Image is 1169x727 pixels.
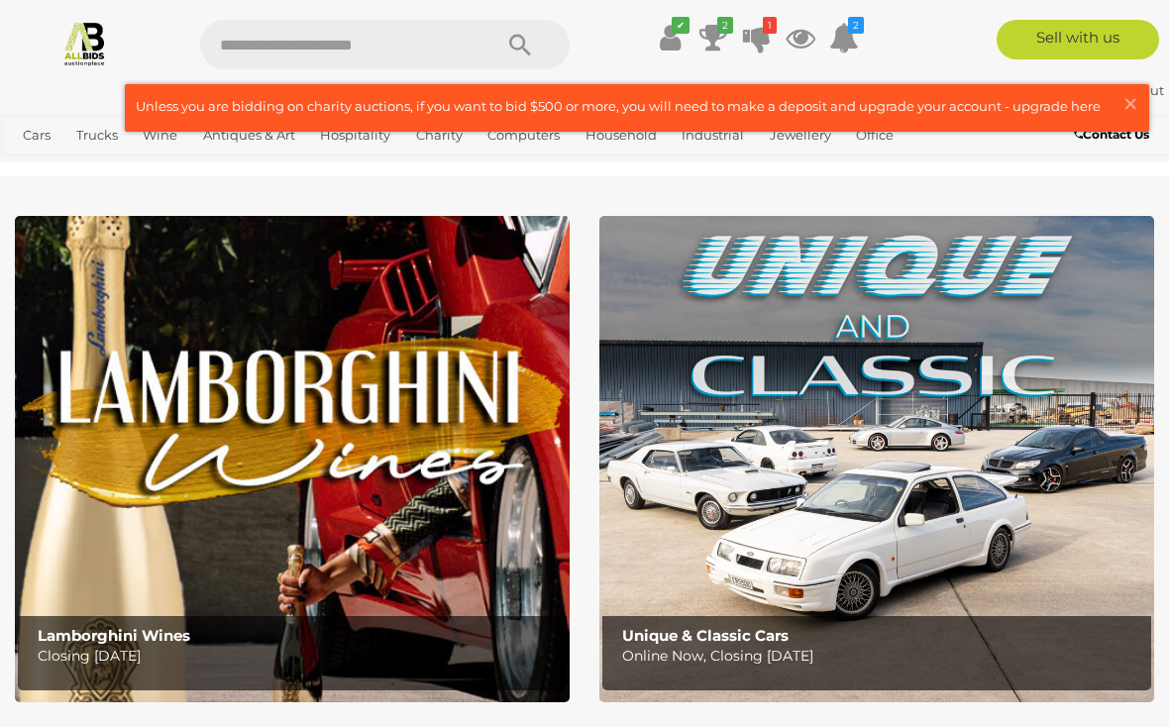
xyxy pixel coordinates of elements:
img: Lamborghini Wines [15,216,570,702]
a: 1 [742,20,772,55]
a: Cars [15,119,58,152]
a: Lamborghini Wines Lamborghini Wines Closing [DATE] [15,216,570,702]
a: Antiques & Art [195,119,303,152]
a: Gurling [1035,82,1100,98]
b: Lamborghini Wines [38,626,190,645]
i: ✔ [672,17,690,34]
a: [GEOGRAPHIC_DATA] [81,152,238,184]
i: 2 [717,17,733,34]
b: Contact Us [1074,127,1149,142]
a: Jewellery [762,119,839,152]
a: Sign Out [1107,82,1164,98]
span: | [1100,82,1104,98]
a: Contact Us [1074,124,1154,146]
a: Industrial [674,119,752,152]
a: Hospitality [312,119,398,152]
a: Sports [15,152,71,184]
b: Unique & Classic Cars [622,626,789,645]
strong: Gurling [1035,82,1097,98]
a: Wine [135,119,185,152]
span: × [1121,84,1139,123]
i: 1 [763,17,777,34]
a: 2 [829,20,859,55]
a: Household [578,119,665,152]
p: Closing [DATE] [38,644,558,669]
a: Sell with us [997,20,1159,59]
a: Trucks [68,119,126,152]
a: ✔ [655,20,685,55]
p: Online Now, Closing [DATE] [622,644,1142,669]
a: Computers [479,119,568,152]
a: Office [848,119,902,152]
a: Charity [408,119,471,152]
img: Allbids.com.au [61,20,108,66]
a: 2 [698,20,728,55]
a: Unique & Classic Cars Unique & Classic Cars Online Now, Closing [DATE] [599,216,1154,702]
img: Unique & Classic Cars [599,216,1154,702]
i: 2 [848,17,864,34]
button: Search [471,20,570,69]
